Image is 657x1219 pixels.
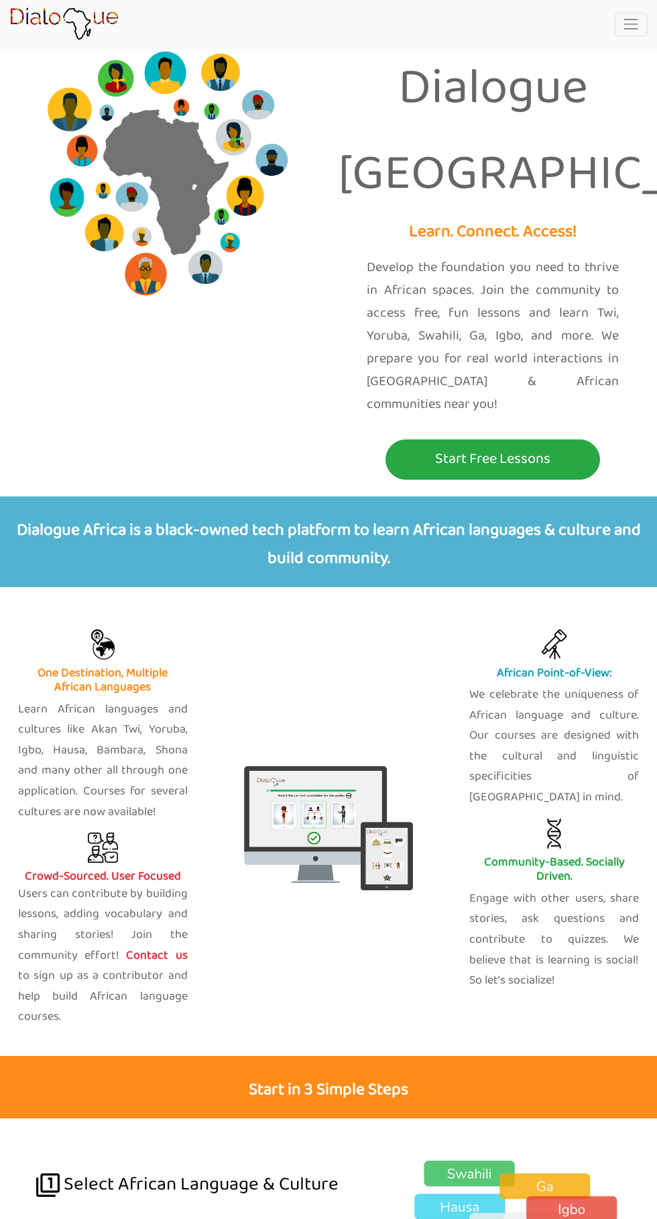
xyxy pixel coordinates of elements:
[389,447,597,472] p: Start Free Lessons
[469,685,639,808] p: We celebrate the uniqueness of African language and culture. Our courses are designed with the cu...
[469,666,639,681] h5: African Point-of-View:
[244,766,414,890] img: Dialogue Africa. Digital learning africa
[339,218,647,247] p: Learn. Connect. Access!
[385,439,600,480] button: Start Free Lessons
[18,833,188,884] a: Crowd-Sourced. User Focused
[339,47,647,218] p: Dialogue [GEOGRAPHIC_DATA]
[119,945,187,966] a: Contact us
[88,629,118,659] img: Learn Twi, Yoruba, Swahili, Igbo, Ga and more African languages with free lessons on our app onli...
[539,629,569,659] img: celebrate african culture pride app
[10,496,647,587] p: Dialogue Africa is a black-owned tech platform to learn African languages & culture and build com...
[539,818,569,849] img: african community, africa social learning app
[28,1118,347,1210] h2: Select African Language & Culture
[36,1173,60,1197] img: african language dialogue
[18,884,188,1028] p: Users can contribute by building lessons, adding vocabulary and sharing stories! Join the communi...
[367,256,619,416] p: Develop the foundation you need to thrive in African spaces. Join the community to access free, f...
[88,833,118,863] img: crowdsource africa language app african community language application
[615,13,648,36] button: Toggle navigation
[9,7,119,41] img: learn African language platform app
[18,700,188,823] p: Learn African languages and cultures like Akan Twi, Yoruba, Igbo, Hausa, Bambara, Shona and many ...
[469,855,639,884] h5: Community-Based. Socially Driven.
[18,666,188,695] h5: One Destination, Multiple African Languages
[18,869,188,884] h5: Crowd-Sourced. User Focused
[339,439,647,480] a: Start Free Lessons
[469,889,639,992] p: Engage with other users, share stories, ask questions and contribute to quizzes. We believe that ...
